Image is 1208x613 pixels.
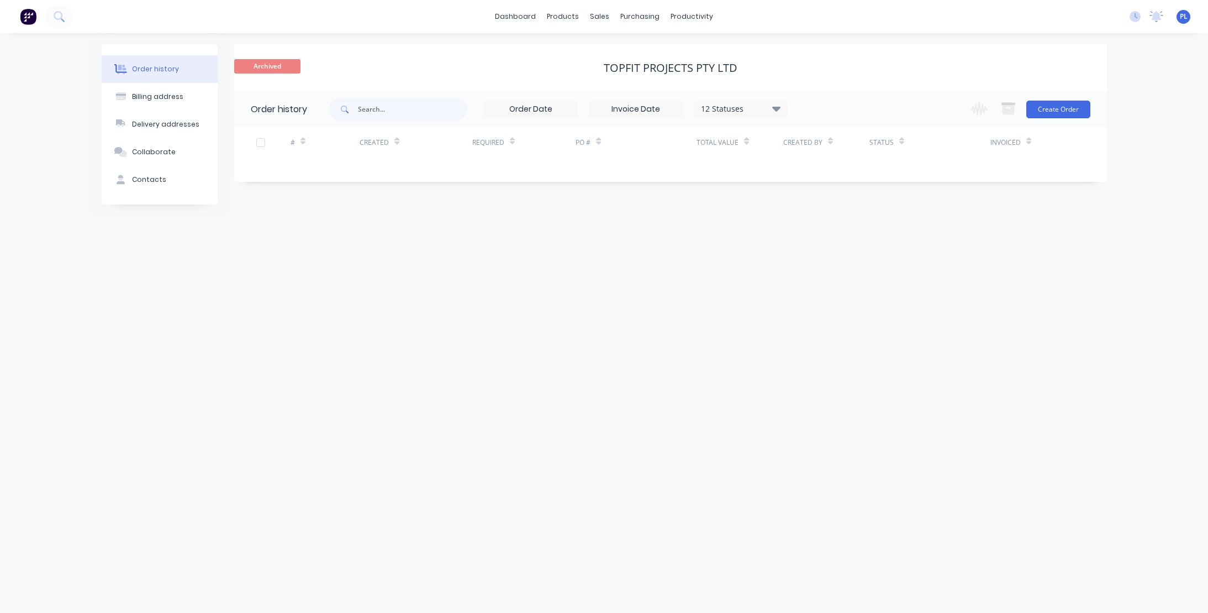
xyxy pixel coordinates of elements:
button: Create Order [1026,101,1090,118]
div: # [291,138,295,148]
span: Archived [234,59,300,73]
button: Contacts [102,166,218,193]
div: Status [869,138,894,148]
div: productivity [665,8,719,25]
div: Topfit Projects Pty Ltd [604,61,737,75]
div: Contacts [132,175,166,185]
button: Billing address [102,83,218,111]
div: Created By [783,127,869,158]
div: Delivery addresses [132,119,199,129]
div: Order history [251,103,307,116]
div: Order history [132,64,179,74]
div: Required [472,127,576,158]
img: Factory [20,8,36,25]
div: Invoiced [990,138,1021,148]
button: Order history [102,55,218,83]
button: Delivery addresses [102,111,218,138]
div: products [541,8,584,25]
div: 12 Statuses [694,103,787,115]
div: Invoiced [990,127,1059,158]
button: Collaborate [102,138,218,166]
div: Created [360,138,389,148]
div: Required [472,138,504,148]
div: Billing address [132,92,183,102]
div: Created [360,127,472,158]
div: purchasing [615,8,665,25]
div: Status [869,127,990,158]
div: PO # [576,138,590,148]
div: Collaborate [132,147,176,157]
div: # [291,127,360,158]
a: dashboard [489,8,541,25]
input: Search... [358,98,467,120]
div: PO # [576,127,697,158]
input: Invoice Date [589,101,682,118]
div: Created By [783,138,822,148]
span: PL [1180,12,1188,22]
div: Total Value [697,138,738,148]
div: sales [584,8,615,25]
input: Order Date [484,101,577,118]
div: Total Value [697,127,783,158]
